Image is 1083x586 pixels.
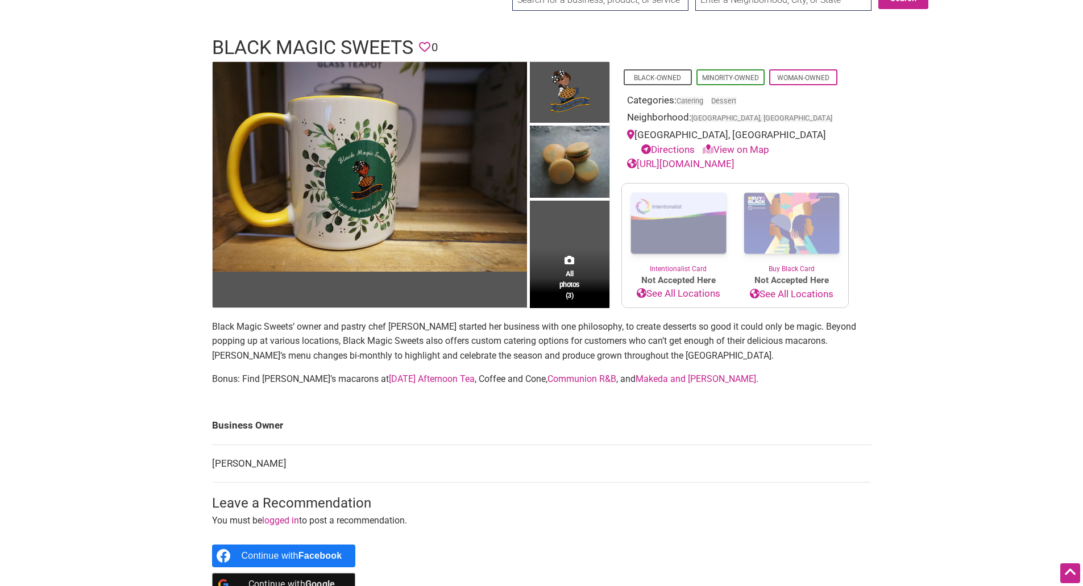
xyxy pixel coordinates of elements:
[212,372,872,386] p: Bonus: Find [PERSON_NAME]’s macarons at , Coffee and Cone, , and .
[212,34,413,61] h1: Black Magic Sweets
[735,184,848,264] img: Buy Black Card
[777,74,829,82] a: Woman-Owned
[735,274,848,287] span: Not Accepted Here
[703,144,769,155] a: View on Map
[212,513,872,528] p: You must be to post a recommendation.
[622,286,735,301] a: See All Locations
[622,184,735,264] img: Intentionalist Card
[298,551,342,560] b: Facebook
[622,274,735,287] span: Not Accepted Here
[735,184,848,275] a: Buy Black Card
[212,545,356,567] a: Continue with <b>Facebook</b>
[547,373,616,384] a: Communion R&B
[636,373,756,384] a: Makeda and [PERSON_NAME]
[389,373,475,384] a: [DATE] Afternoon Tea
[735,287,848,302] a: See All Locations
[677,97,703,105] a: Catering
[702,74,759,82] a: Minority-Owned
[559,268,580,301] span: All photos (3)
[641,144,695,155] a: Directions
[627,158,735,169] a: [URL][DOMAIN_NAME]
[431,39,438,56] span: 0
[212,494,872,513] h3: Leave a Recommendation
[634,74,681,82] a: Black-Owned
[627,93,843,111] div: Categories:
[212,407,872,444] td: Business Owner
[627,128,843,157] div: [GEOGRAPHIC_DATA], [GEOGRAPHIC_DATA]
[242,545,342,567] div: Continue with
[1060,563,1080,583] div: Scroll Back to Top
[212,444,872,483] td: [PERSON_NAME]
[262,515,299,526] a: logged in
[627,110,843,128] div: Neighborhood:
[691,115,832,122] span: [GEOGRAPHIC_DATA], [GEOGRAPHIC_DATA]
[212,319,872,363] p: Black Magic Sweets’ owner and pastry chef [PERSON_NAME] started her business with one philosophy,...
[622,184,735,274] a: Intentionalist Card
[711,97,736,105] a: Dessert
